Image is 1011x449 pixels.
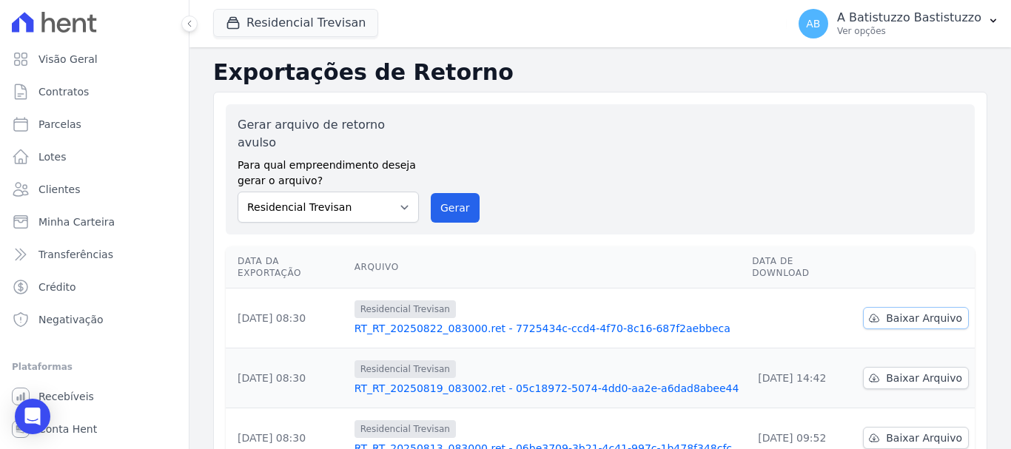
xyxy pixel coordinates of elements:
a: Contratos [6,77,183,107]
h2: Exportações de Retorno [213,59,987,86]
a: Parcelas [6,109,183,139]
td: [DATE] 08:30 [226,348,349,408]
span: Clientes [38,182,80,197]
p: A Batistuzzo Bastistuzzo [837,10,981,25]
button: Residencial Trevisan [213,9,378,37]
a: Minha Carteira [6,207,183,237]
span: Recebíveis [38,389,94,404]
span: Baixar Arquivo [886,311,962,325]
span: Minha Carteira [38,215,115,229]
a: Baixar Arquivo [863,307,969,329]
a: Crédito [6,272,183,302]
span: Transferências [38,247,113,262]
th: Arquivo [349,246,746,288]
div: Plataformas [12,358,177,376]
a: Conta Hent [6,414,183,444]
a: Baixar Arquivo [863,427,969,449]
a: Lotes [6,142,183,172]
button: AB A Batistuzzo Bastistuzzo Ver opções [787,3,1011,44]
span: Residencial Trevisan [355,360,456,378]
span: Visão Geral [38,52,98,67]
td: [DATE] 14:42 [746,348,857,408]
a: Negativação [6,305,183,334]
a: Baixar Arquivo [863,367,969,389]
span: Residencial Trevisan [355,300,456,318]
button: Gerar [431,193,480,223]
a: Clientes [6,175,183,204]
a: Transferências [6,240,183,269]
a: Visão Geral [6,44,183,74]
span: Baixar Arquivo [886,431,962,445]
label: Para qual empreendimento deseja gerar o arquivo? [238,152,419,189]
span: Parcelas [38,117,81,132]
span: Baixar Arquivo [886,371,962,385]
label: Gerar arquivo de retorno avulso [238,116,419,152]
p: Ver opções [837,25,981,37]
th: Data de Download [746,246,857,288]
a: Recebíveis [6,382,183,411]
span: AB [806,18,820,29]
a: RT_RT_20250819_083002.ret - 05c18972-5074-4dd0-aa2e-a6dad8abee44 [355,381,740,396]
td: [DATE] 08:30 [226,288,349,348]
span: Contratos [38,84,89,99]
th: Data da Exportação [226,246,349,288]
span: Residencial Trevisan [355,420,456,438]
a: RT_RT_20250822_083000.ret - 7725434c-ccd4-4f70-8c16-687f2aebbeca [355,321,740,336]
span: Crédito [38,280,76,294]
span: Lotes [38,149,67,164]
span: Negativação [38,312,104,327]
span: Conta Hent [38,422,97,436]
div: Open Intercom Messenger [15,399,50,434]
